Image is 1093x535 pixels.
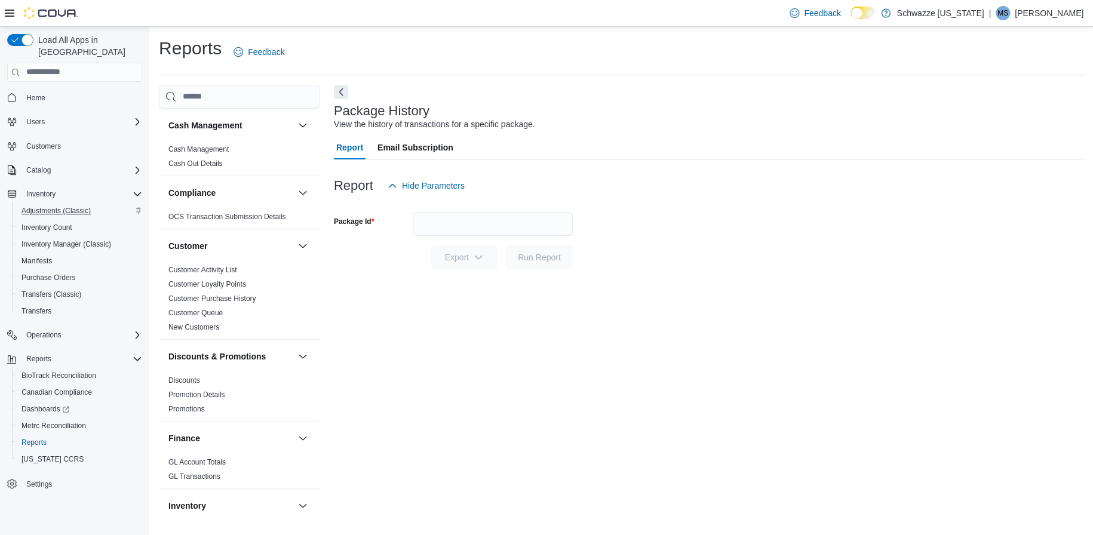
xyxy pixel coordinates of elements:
button: Cash Management [296,118,310,133]
a: Inventory Count [17,220,77,235]
a: Promotions [168,405,205,413]
h3: Compliance [168,187,216,199]
span: GL Transactions [168,472,220,481]
p: | [988,6,991,20]
span: Metrc Reconciliation [22,421,86,431]
label: Package Id [334,217,374,226]
span: Canadian Compliance [17,385,142,399]
a: Canadian Compliance [17,385,97,399]
span: Inventory Manager (Classic) [22,239,111,249]
button: Home [2,89,147,106]
a: Adjustments (Classic) [17,204,96,218]
span: Metrc Reconciliation [17,419,142,433]
span: Users [22,115,142,129]
button: Users [2,113,147,130]
span: Discounts [168,376,200,385]
span: Report [336,136,363,159]
button: Operations [2,327,147,343]
a: Transfers (Classic) [17,287,86,302]
div: Mia statkus [996,6,1010,20]
div: Finance [159,455,320,488]
span: OCS Transaction Submission Details [168,212,286,222]
span: Adjustments (Classic) [17,204,142,218]
button: Reports [22,352,56,366]
span: Cash Out Details [168,159,223,168]
a: Metrc Reconciliation [17,419,91,433]
span: Transfers (Classic) [17,287,142,302]
span: Adjustments (Classic) [22,206,91,216]
span: [US_STATE] CCRS [22,454,84,464]
span: Inventory Manager (Classic) [17,237,142,251]
a: Dashboards [17,402,74,416]
button: Settings [2,475,147,492]
span: BioTrack Reconciliation [17,368,142,383]
h3: Package History [334,104,429,118]
span: Dark Mode [851,19,851,20]
a: Settings [22,477,57,491]
div: Cash Management [159,142,320,176]
a: Customers [22,139,66,153]
h3: Report [334,179,373,193]
h3: Inventory [168,500,206,512]
span: Reports [17,435,142,450]
span: Customer Activity List [168,265,237,275]
a: Reports [17,435,51,450]
span: Settings [22,476,142,491]
button: [US_STATE] CCRS [12,451,147,468]
span: Inventory [26,189,56,199]
a: Home [22,91,50,105]
span: Customer Queue [168,308,223,318]
button: Compliance [168,187,293,199]
button: Catalog [2,162,147,179]
button: Inventory [2,186,147,202]
a: GL Account Totals [168,458,226,466]
button: Discounts & Promotions [296,349,310,364]
button: Metrc Reconciliation [12,417,147,434]
a: Inventory Manager (Classic) [17,237,116,251]
button: Manifests [12,253,147,269]
button: Reports [12,434,147,451]
span: Promotions [168,404,205,414]
span: Inventory Count [17,220,142,235]
input: Dark Mode [851,7,876,19]
span: Inventory Count [22,223,72,232]
span: Customer Loyalty Points [168,279,246,289]
span: Operations [22,328,142,342]
span: Settings [26,479,52,489]
span: Transfers [22,306,51,316]
span: Purchase Orders [22,273,76,282]
div: Customer [159,263,320,339]
button: Users [22,115,50,129]
a: Transfers [17,304,56,318]
span: Manifests [22,256,52,266]
span: Reports [26,354,51,364]
span: Home [26,93,45,103]
span: Hide Parameters [402,180,465,192]
button: Operations [22,328,66,342]
button: Transfers (Classic) [12,286,147,303]
h3: Finance [168,432,200,444]
h3: Cash Management [168,119,242,131]
a: Promotion Details [168,391,225,399]
a: BioTrack Reconciliation [17,368,101,383]
a: Dashboards [12,401,147,417]
button: Canadian Compliance [12,384,147,401]
span: GL Account Totals [168,457,226,467]
a: [US_STATE] CCRS [17,452,88,466]
button: Discounts & Promotions [168,350,293,362]
span: Transfers (Classic) [22,290,81,299]
h3: Customer [168,240,207,252]
span: Ms [997,6,1008,20]
button: Export [431,245,498,269]
span: Canadian Compliance [22,388,92,397]
span: New Customers [168,322,219,332]
button: Reports [2,350,147,367]
span: Cash Management [168,144,229,154]
h1: Reports [159,36,222,60]
button: Adjustments (Classic) [12,202,147,219]
span: Washington CCRS [17,452,142,466]
p: [PERSON_NAME] [1015,6,1083,20]
button: Transfers [12,303,147,319]
span: Load All Apps in [GEOGRAPHIC_DATA] [33,34,142,58]
a: Customer Purchase History [168,294,256,303]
